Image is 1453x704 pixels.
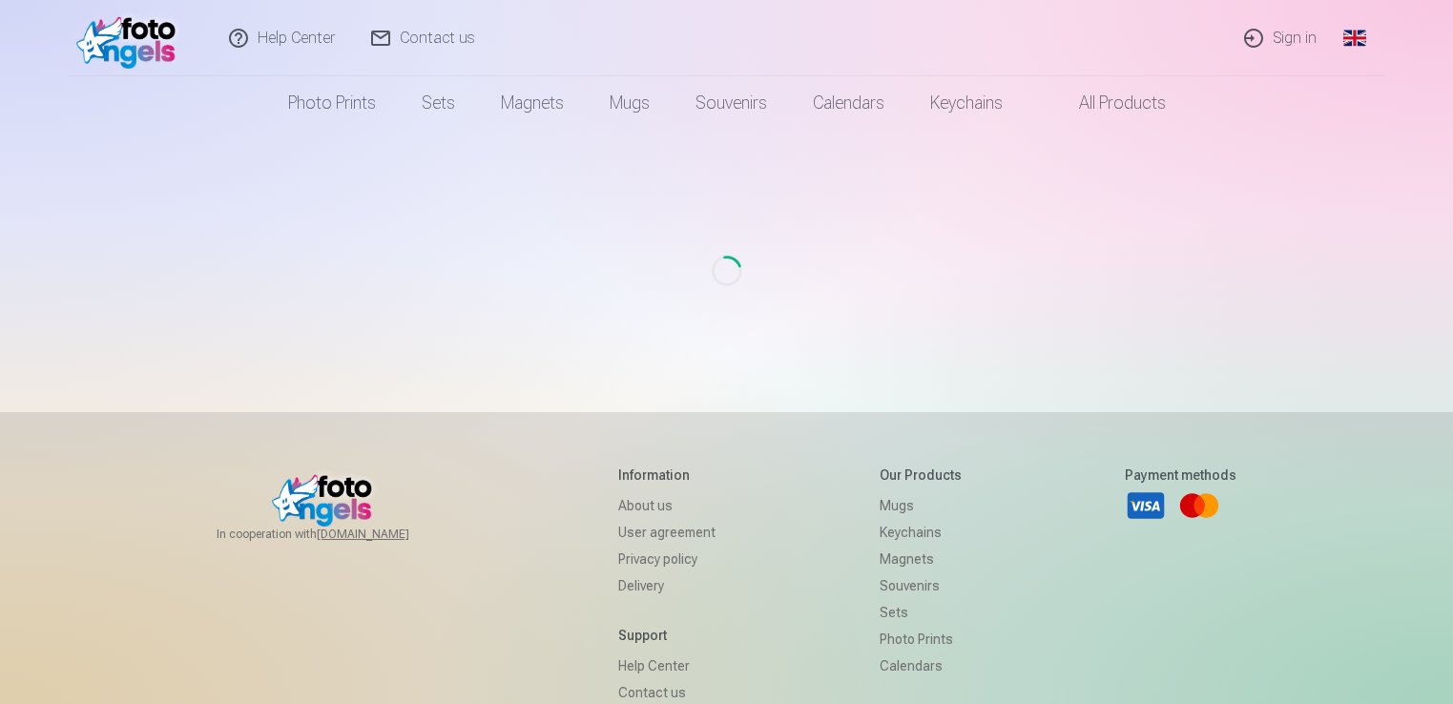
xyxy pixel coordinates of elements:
[618,492,716,519] a: About us
[618,519,716,546] a: User agreement
[618,572,716,599] a: Delivery
[880,466,962,485] h5: Our products
[618,466,716,485] h5: Information
[907,76,1026,130] a: Keychains
[880,492,962,519] a: Mugs
[399,76,478,130] a: Sets
[790,76,907,130] a: Calendars
[217,527,455,542] span: In cooperation with
[1026,76,1189,130] a: All products
[618,652,716,679] a: Help Center
[618,546,716,572] a: Privacy policy
[1125,485,1167,527] a: Visa
[265,76,399,130] a: Photo prints
[880,519,962,546] a: Keychains
[880,599,962,626] a: Sets
[317,527,455,542] a: [DOMAIN_NAME]
[880,626,962,652] a: Photo prints
[76,8,186,69] img: /fa1
[1125,466,1236,485] h5: Payment methods
[587,76,673,130] a: Mugs
[880,546,962,572] a: Magnets
[880,652,962,679] a: Calendars
[1178,485,1220,527] a: Mastercard
[618,626,716,645] h5: Support
[880,572,962,599] a: Souvenirs
[478,76,587,130] a: Magnets
[673,76,790,130] a: Souvenirs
